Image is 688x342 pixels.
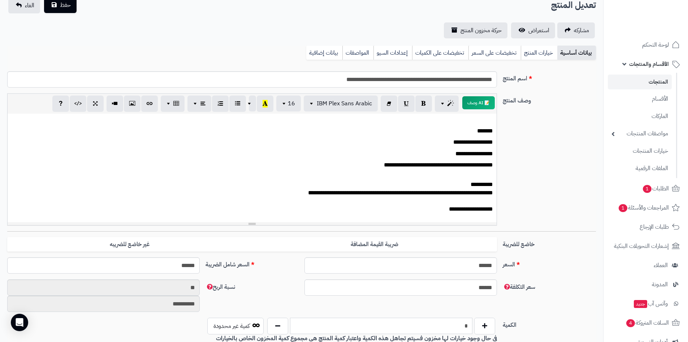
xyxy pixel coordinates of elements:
[608,91,672,107] a: الأقسام
[608,143,672,159] a: خيارات المنتجات
[203,257,302,269] label: السعر شامل الضريبة
[373,46,412,60] a: إعدادات السيو
[642,183,669,194] span: الطلبات
[629,59,669,69] span: الأقسام والمنتجات
[639,18,681,33] img: logo-2.png
[574,26,589,35] span: مشاركه
[652,279,668,290] span: المدونة
[614,241,669,251] span: إشعارات التحويلات البنكية
[608,109,672,124] a: الماركات
[626,319,635,327] span: 4
[304,96,378,111] button: IBM Plex Sans Arabic
[557,22,595,38] a: مشاركه
[252,237,497,252] label: ضريبة القيمة المضافة
[460,26,502,35] span: حركة مخزون المنتج
[468,46,521,60] a: تخفيضات على السعر
[342,46,373,60] a: المواصفات
[276,96,301,111] button: 16
[317,99,372,108] span: IBM Plex Sans Arabic
[500,257,599,269] label: السعر
[608,218,684,236] a: طلبات الإرجاع
[608,75,672,89] a: المنتجات
[521,46,557,60] a: خيارات المنتج
[608,295,684,312] a: وآتس آبجديد
[25,1,34,10] span: الغاء
[640,222,669,232] span: طلبات الإرجاع
[634,300,647,308] span: جديد
[462,96,495,109] button: 📝 AI وصف
[633,299,668,309] span: وآتس آب
[557,46,596,60] a: بيانات أساسية
[500,318,599,329] label: الكمية
[288,99,295,108] span: 16
[528,26,549,35] span: استعراض
[608,36,684,54] a: لوحة التحكم
[60,1,71,9] span: حفظ
[642,40,669,50] span: لوحة التحكم
[412,46,468,60] a: تخفيضات على الكميات
[444,22,507,38] a: حركة مخزون المنتج
[11,314,28,331] div: Open Intercom Messenger
[306,46,342,60] a: بيانات إضافية
[608,199,684,216] a: المراجعات والأسئلة1
[619,204,627,212] span: 1
[500,237,599,249] label: خاضع للضريبة
[626,318,669,328] span: السلات المتروكة
[7,237,252,252] label: غير خاضع للضريبه
[511,22,555,38] a: استعراض
[654,260,668,270] span: العملاء
[608,257,684,274] a: العملاء
[608,126,672,142] a: مواصفات المنتجات
[608,161,672,176] a: الملفات الرقمية
[608,276,684,293] a: المدونة
[608,314,684,332] a: السلات المتروكة4
[608,237,684,255] a: إشعارات التحويلات البنكية
[205,283,235,291] span: نسبة الربح
[643,185,652,193] span: 1
[500,93,599,105] label: وصف المنتج
[608,180,684,197] a: الطلبات1
[618,203,669,213] span: المراجعات والأسئلة
[500,71,599,83] label: اسم المنتج
[503,283,535,291] span: سعر التكلفة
